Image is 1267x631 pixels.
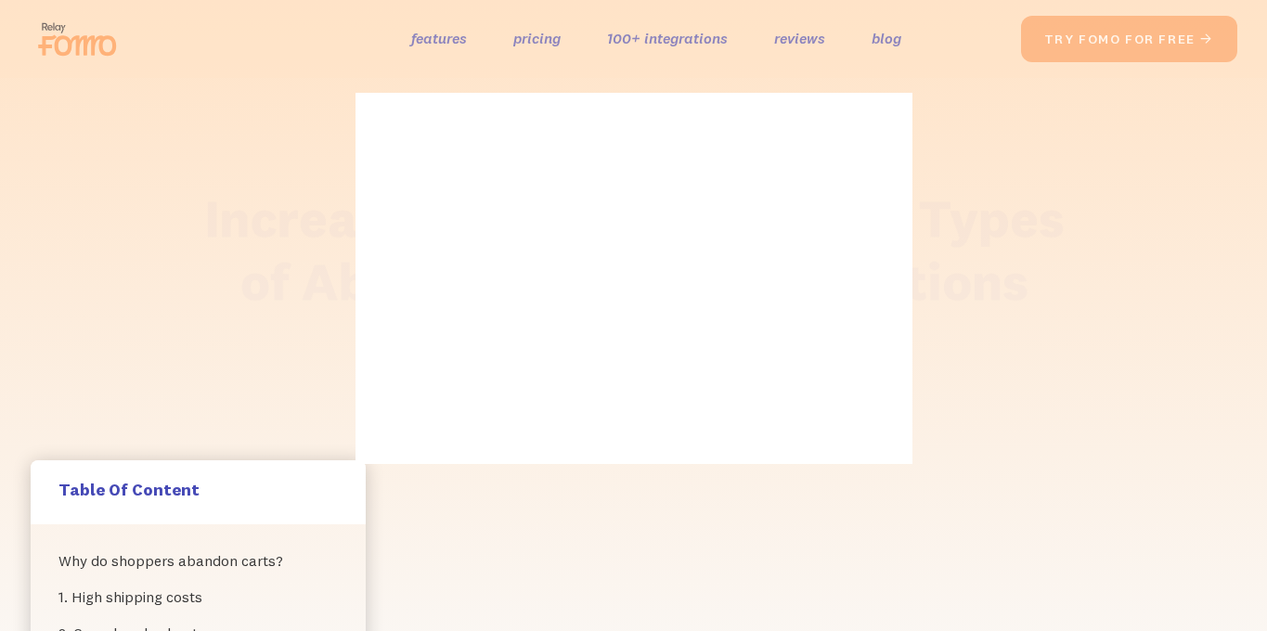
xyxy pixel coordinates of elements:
a: try fomo for free [1021,16,1237,62]
h1: Increase Sales With These 10 Types of Abandoned Cart Notifications [174,187,1092,313]
a: features [411,25,467,52]
a: 100+ integrations [607,25,728,52]
span:  [1199,31,1214,47]
img: blank image [356,93,912,464]
a: reviews [774,25,825,52]
a: blog [872,25,901,52]
a: 1. High shipping costs [58,579,338,615]
h5: Table Of Content [58,479,338,500]
a: Why do shoppers abandon carts? [58,543,338,579]
a: pricing [513,25,561,52]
